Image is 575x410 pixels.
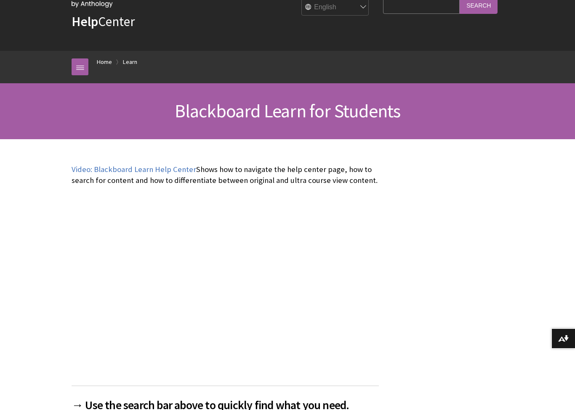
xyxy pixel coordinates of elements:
[72,164,196,175] a: Video: Blackboard Learn Help Center
[72,194,379,367] iframe: Blackboard Learn Help Center
[72,164,379,186] p: Shows how to navigate the help center page, how to search for content and how to differentiate be...
[72,13,98,30] strong: Help
[97,57,112,67] a: Home
[175,99,401,122] span: Blackboard Learn for Students
[123,57,137,67] a: Learn
[72,13,135,30] a: HelpCenter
